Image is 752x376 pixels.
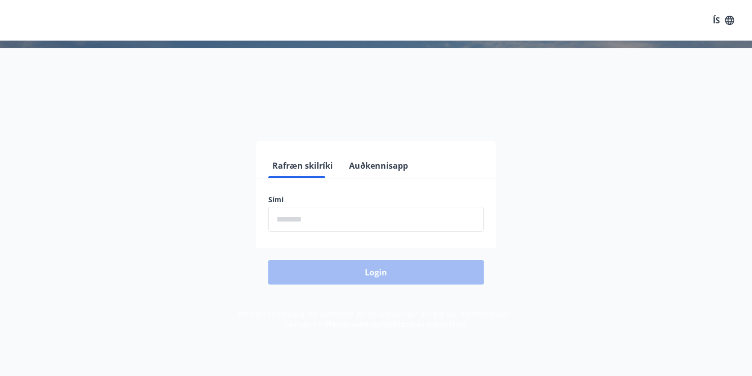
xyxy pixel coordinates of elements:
label: Sími [268,195,484,205]
h1: Félagavefur, Báran stéttarfélag [22,61,730,100]
button: Rafræn skilríki [268,153,337,178]
button: ÍS [707,11,740,29]
a: Persónuverndarstefna [328,319,404,329]
span: Með því að skrá þig inn samþykkir þú að upplýsingar um þig séu meðhöndlaðar í samræmi við Báran s... [238,309,514,329]
span: Vinsamlegast skráðu þig inn með rafrænum skilríkjum eða Auðkennisappi. [216,108,536,120]
button: Auðkennisapp [345,153,412,178]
